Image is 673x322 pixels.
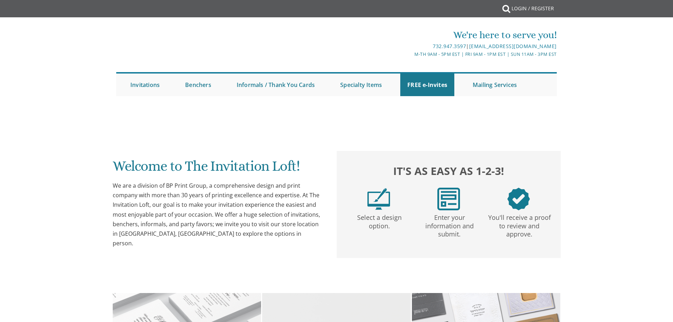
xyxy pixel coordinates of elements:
a: FREE e-Invites [400,74,454,96]
div: We're here to serve you! [264,28,557,42]
a: Mailing Services [466,74,524,96]
p: You'll receive a proof to review and approve. [486,210,553,239]
div: M-Th 9am - 5pm EST | Fri 9am - 1pm EST | Sun 11am - 3pm EST [264,51,557,58]
img: step3.png [507,188,530,210]
a: Invitations [123,74,167,96]
a: Informals / Thank You Cards [230,74,322,96]
p: Enter your information and submit. [416,210,483,239]
h1: Welcome to The Invitation Loft! [113,158,323,179]
p: Select a design option. [346,210,413,230]
img: step2.png [437,188,460,210]
div: We are a division of BP Print Group, a comprehensive design and print company with more than 30 y... [113,181,323,248]
h2: It's as easy as 1-2-3! [344,163,554,179]
a: Benchers [178,74,218,96]
a: 732.947.3597 [433,43,466,49]
div: | [264,42,557,51]
a: [EMAIL_ADDRESS][DOMAIN_NAME] [469,43,557,49]
img: step1.png [367,188,390,210]
a: Specialty Items [333,74,389,96]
